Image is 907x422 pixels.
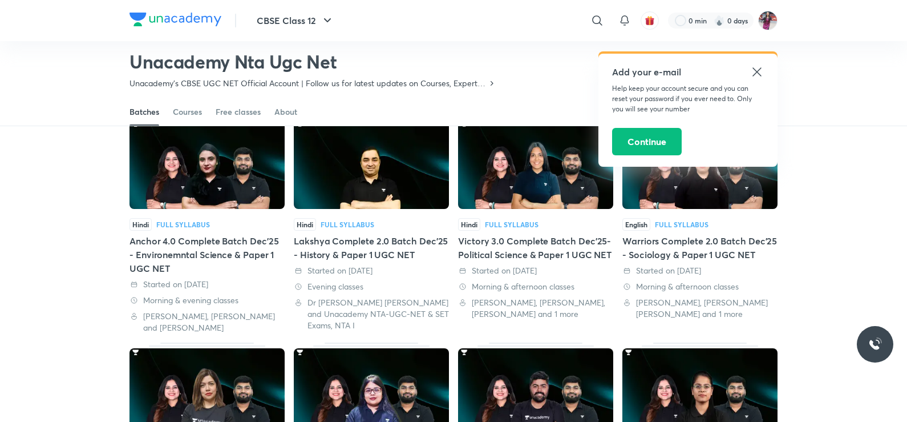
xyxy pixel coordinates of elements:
[458,281,613,292] div: Morning & afternoon classes
[321,221,374,228] div: Full Syllabus
[129,78,487,89] p: Unacademy's CBSE UGC NET Official Account | Follow us for latest updates on Courses, Expert Educa...
[612,83,764,114] p: Help keep your account secure and you can reset your password if you ever need to. Only you will ...
[129,98,159,126] a: Batches
[641,11,659,30] button: avatar
[458,234,613,262] div: Victory 3.0 Complete Batch Dec'25- Political Science & Paper 1 UGC NET
[129,120,285,209] img: Thumbnail
[458,120,613,209] img: Thumbnail
[294,234,449,262] div: Lakshya Complete 2.0 Batch Dec'25 - History & Paper 1 UGC NET
[622,281,778,292] div: Morning & afternoon classes
[129,311,285,333] div: Jyoti Bala, Rajat Kumar and Toshiba Shukla
[274,106,297,118] div: About
[250,9,341,32] button: CBSE Class 12
[129,13,221,29] a: Company Logo
[294,265,449,276] div: Started on 12 Jul 2025
[485,221,538,228] div: Full Syllabus
[274,98,297,126] a: About
[458,265,613,276] div: Started on 12 Jul 2025
[622,114,778,333] div: Warriors Complete 2.0 Batch Dec'25 - Sociology & Paper 1 UGC NET
[655,221,708,228] div: Full Syllabus
[294,281,449,292] div: Evening classes
[294,120,449,209] img: Thumbnail
[129,234,285,275] div: Anchor 4.0 Complete Batch Dec'25 - Environemntal Science & Paper 1 UGC NET
[129,279,285,290] div: Started on 26 Jul 2025
[758,11,778,30] img: kumud sharma
[156,221,210,228] div: Full Syllabus
[458,218,480,231] span: Hindi
[622,218,650,231] span: English
[714,15,725,26] img: streak
[622,297,778,320] div: Rajat Kumar, Toshiba Shukla, Yashika Sanjay Hargunani and 1 more
[612,65,764,79] h5: Add your e-mail
[458,114,613,333] div: Victory 3.0 Complete Batch Dec'25- Political Science & Paper 1 UGC NET
[173,98,202,126] a: Courses
[129,106,159,118] div: Batches
[216,106,261,118] div: Free classes
[622,234,778,262] div: Warriors Complete 2.0 Batch Dec'25 - Sociology & Paper 1 UGC NET
[645,15,655,26] img: avatar
[294,114,449,333] div: Lakshya Complete 2.0 Batch Dec'25 - History & Paper 1 UGC NET
[129,218,152,231] span: Hindi
[458,297,613,320] div: Supreet Dhamija, Rajat Kumar, Toshiba Shukla and 1 more
[868,337,882,351] img: ttu
[129,50,496,73] h2: Unacademy Nta Ugc Net
[173,106,202,118] div: Courses
[129,13,221,26] img: Company Logo
[129,295,285,306] div: Morning & evening classes
[622,265,778,276] div: Started on 12 Jul 2025
[612,128,682,155] button: Continue
[129,114,285,333] div: Anchor 4.0 Complete Batch Dec'25 - Environemntal Science & Paper 1 UGC NET
[216,98,261,126] a: Free classes
[294,218,316,231] span: Hindi
[294,297,449,331] div: Dr Amit Kumar Singh and Unacademy NTA-UGC-NET & SET Exams, NTA I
